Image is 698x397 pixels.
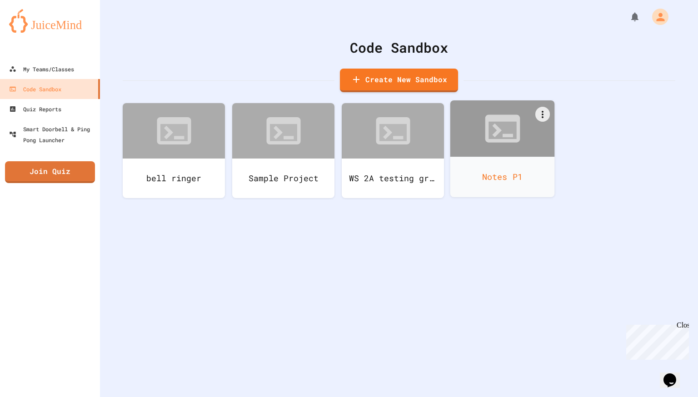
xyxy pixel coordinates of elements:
[9,9,91,33] img: logo-orange.svg
[450,100,555,197] a: Notes P1
[4,4,63,58] div: Chat with us now!Close
[643,6,671,27] div: My Account
[623,321,689,360] iframe: chat widget
[232,103,334,198] a: Sample Project
[9,84,61,94] div: Code Sandbox
[613,9,643,25] div: My Notifications
[123,159,225,198] div: bell ringer
[450,157,555,197] div: Notes P1
[9,124,96,145] div: Smart Doorbell & Ping Pong Launcher
[660,361,689,388] iframe: chat widget
[5,161,95,183] a: Join Quiz
[123,103,225,198] a: bell ringer
[9,104,61,114] div: Quiz Reports
[342,103,444,198] a: WS 2A testing ground
[9,64,74,74] div: My Teams/Classes
[123,37,675,58] div: Code Sandbox
[340,69,458,92] a: Create New Sandbox
[342,159,444,198] div: WS 2A testing ground
[232,159,334,198] div: Sample Project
